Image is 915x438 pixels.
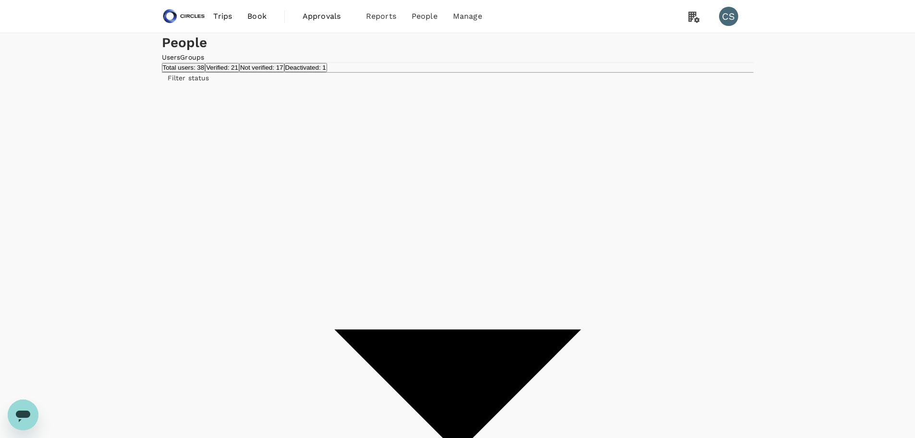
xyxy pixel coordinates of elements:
a: Users [162,53,181,61]
button: Total users: 38 [162,63,206,72]
a: Groups [180,53,204,61]
span: Book [247,11,267,22]
span: Filter status [162,74,215,82]
span: Approvals [303,11,351,22]
iframe: Button to launch messaging window, conversation in progress [8,400,38,430]
button: Deactivated: 1 [284,63,327,72]
span: People [412,11,438,22]
span: Trips [213,11,232,22]
span: Reports [366,11,396,22]
button: Verified: 21 [205,63,239,72]
span: Manage [453,11,482,22]
h1: People [162,33,754,52]
div: CS [719,7,738,26]
img: Circles [162,6,206,27]
button: Not verified: 17 [239,63,284,72]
